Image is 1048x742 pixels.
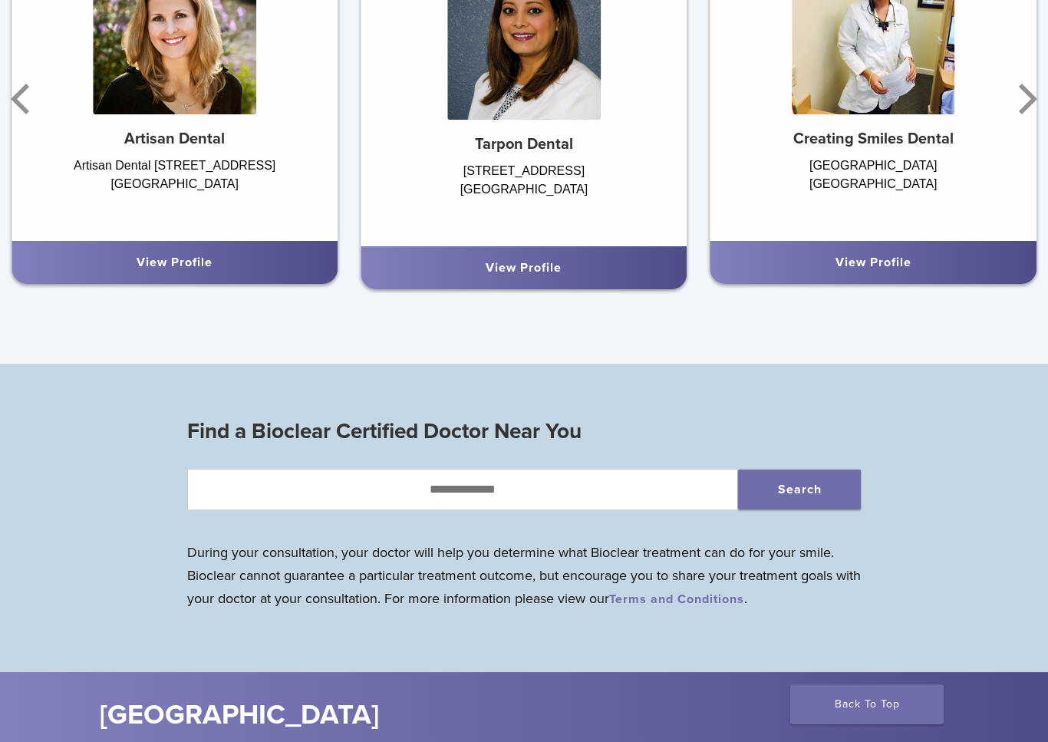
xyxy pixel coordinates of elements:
a: View Profile [137,255,213,270]
strong: Artisan Dental [124,130,225,148]
h3: Find a Bioclear Certified Doctor Near You [187,413,862,450]
button: Previous [8,53,38,145]
a: View Profile [835,255,911,270]
a: Terms and Conditions [609,592,744,607]
h2: [GEOGRAPHIC_DATA] [100,697,611,734]
a: View Profile [486,260,562,275]
a: Back To Top [790,684,944,724]
div: [STREET_ADDRESS] [GEOGRAPHIC_DATA] [361,162,687,231]
strong: Creating Smiles Dental [793,130,954,148]
div: Artisan Dental [STREET_ADDRESS] [GEOGRAPHIC_DATA] [12,157,338,226]
button: Search [738,470,861,510]
p: During your consultation, your doctor will help you determine what Bioclear treatment can do for ... [187,541,862,610]
button: Next [1010,53,1040,145]
strong: Tarpon Dental [475,135,573,153]
div: [GEOGRAPHIC_DATA] [GEOGRAPHIC_DATA] [710,157,1036,226]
